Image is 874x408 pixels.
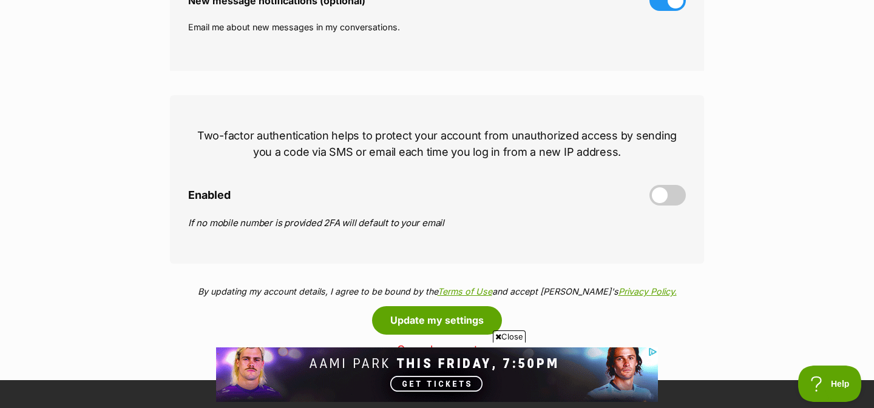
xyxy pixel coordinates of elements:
[188,216,686,230] p: If no mobile number is provided 2FA will default to your email
[188,21,686,33] p: Email me about new messages in my conversations.
[372,306,502,334] button: Update my settings
[438,286,492,296] a: Terms of Use
[216,347,658,402] iframe: Advertisement
[493,330,526,343] span: Close
[798,366,862,402] iframe: Help Scout Beacon - Open
[188,127,686,160] p: Two-factor authentication helps to protect your account from unauthorized access by sending you a...
[170,344,704,356] a: Cancel account
[170,285,704,298] p: By updating my account details, I agree to be bound by the and accept [PERSON_NAME]'s
[618,286,677,296] a: Privacy Policy.
[188,189,231,202] span: Enabled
